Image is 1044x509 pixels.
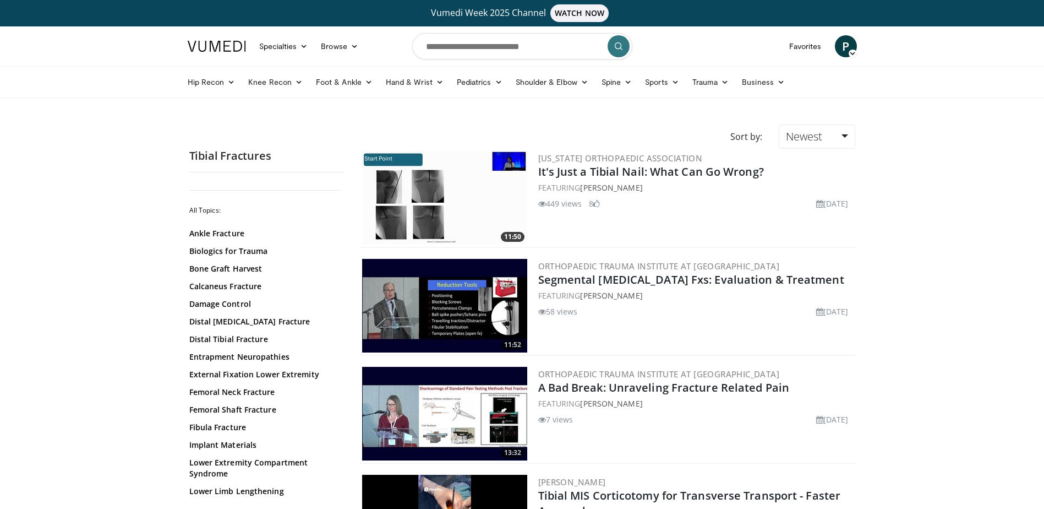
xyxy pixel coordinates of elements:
a: Sports [638,71,686,93]
a: Favorites [783,35,828,57]
li: 7 views [538,414,573,425]
a: Lower Limb Lengthening [189,486,338,497]
span: Newest [786,129,822,144]
li: 8 [589,198,600,209]
li: [DATE] [816,306,849,317]
a: Shoulder & Elbow [509,71,595,93]
li: 58 views [538,306,578,317]
div: FEATURING [538,182,853,193]
a: Ankle Fracture [189,228,338,239]
a: A Bad Break: Unraveling Fracture Related Pain [538,380,790,395]
a: External Fixation Lower Extremity [189,369,338,380]
img: 88f22219-36f8-4103-a18b-ed447c1f6f40.300x170_q85_crop-smart_upscale.jpg [362,367,527,461]
a: Biologics for Trauma [189,246,338,257]
a: [PERSON_NAME] [580,398,642,409]
a: Pediatrics [450,71,509,93]
a: Lower Extremity Compartment Syndrome [189,457,338,479]
a: Damage Control [189,299,338,310]
h2: All Topics: [189,206,341,215]
a: Entrapment Neuropathies [189,351,338,362]
a: It's Just a Tibial Nail: What Can Go Wrong? [538,164,764,179]
a: Spine [595,71,638,93]
a: Distal Tibial Fracture [189,334,338,345]
a: Knee Recon [242,71,309,93]
a: Femoral Shaft Fracture [189,404,338,415]
a: Distal [MEDICAL_DATA] Fracture [189,316,338,327]
li: [DATE] [816,198,849,209]
a: Newest [779,124,855,149]
img: 88c7bbb7-ed1f-4ad5-9f30-9f19aa8f5935.300x170_q85_crop-smart_upscale.jpg [362,259,527,353]
img: 99690f89-528c-4de4-a128-7fdf53bf0c9a.300x170_q85_crop-smart_upscale.jpg [362,151,527,245]
a: 13:32 [362,367,527,461]
input: Search topics, interventions [412,33,632,59]
a: [US_STATE] Orthopaedic Association [538,153,703,164]
span: 11:50 [501,232,524,242]
a: Calcaneus Fracture [189,281,338,292]
a: Hand & Wrist [379,71,450,93]
span: WATCH NOW [550,4,609,22]
a: [PERSON_NAME] [580,290,642,301]
div: FEATURING [538,290,853,301]
a: Fibula Fracture [189,422,338,433]
a: Foot & Ankle [309,71,379,93]
a: Specialties [253,35,315,57]
div: FEATURING [538,398,853,409]
a: 11:50 [362,151,527,245]
a: [PERSON_NAME] [580,182,642,193]
a: Bone Graft Harvest [189,263,338,274]
a: 11:52 [362,259,527,353]
a: Segmental [MEDICAL_DATA] Fxs: Evaluation & Treatment [538,272,844,287]
a: P [835,35,857,57]
a: Femoral Neck Fracture [189,387,338,398]
li: [DATE] [816,414,849,425]
a: Business [735,71,791,93]
li: 449 views [538,198,582,209]
a: Trauma [686,71,736,93]
a: Browse [314,35,365,57]
a: Hip Recon [181,71,242,93]
a: Orthopaedic Trauma Institute at [GEOGRAPHIC_DATA] [538,261,780,272]
div: Sort by: [722,124,770,149]
img: VuMedi Logo [188,41,246,52]
a: Orthopaedic Trauma Institute at [GEOGRAPHIC_DATA] [538,369,780,380]
span: 13:32 [501,448,524,458]
h2: Tibial Fractures [189,149,343,163]
a: [PERSON_NAME] [538,476,606,488]
span: 11:52 [501,340,524,350]
a: Implant Materials [189,440,338,451]
a: Vumedi Week 2025 ChannelWATCH NOW [189,4,855,22]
